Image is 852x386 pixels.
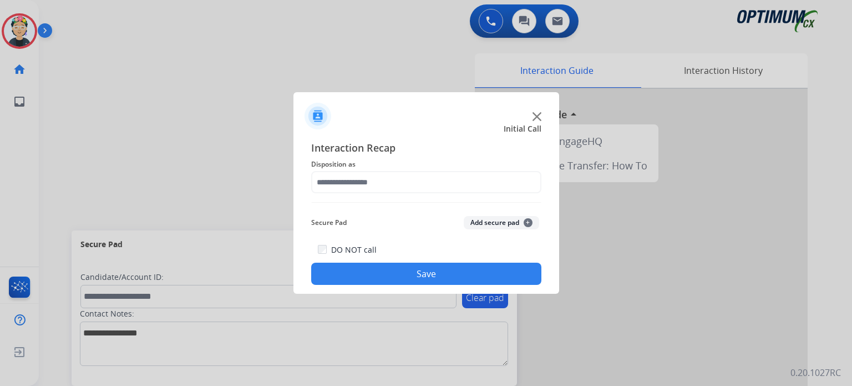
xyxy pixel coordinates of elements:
span: Interaction Recap [311,140,541,158]
span: Disposition as [311,158,541,171]
img: contactIcon [305,103,331,129]
span: Secure Pad [311,216,347,229]
button: Save [311,263,541,285]
img: contact-recap-line.svg [311,202,541,203]
label: DO NOT call [331,244,377,255]
span: Initial Call [504,123,541,134]
p: 0.20.1027RC [790,366,841,379]
button: Add secure pad+ [464,216,539,229]
span: + [524,218,532,227]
